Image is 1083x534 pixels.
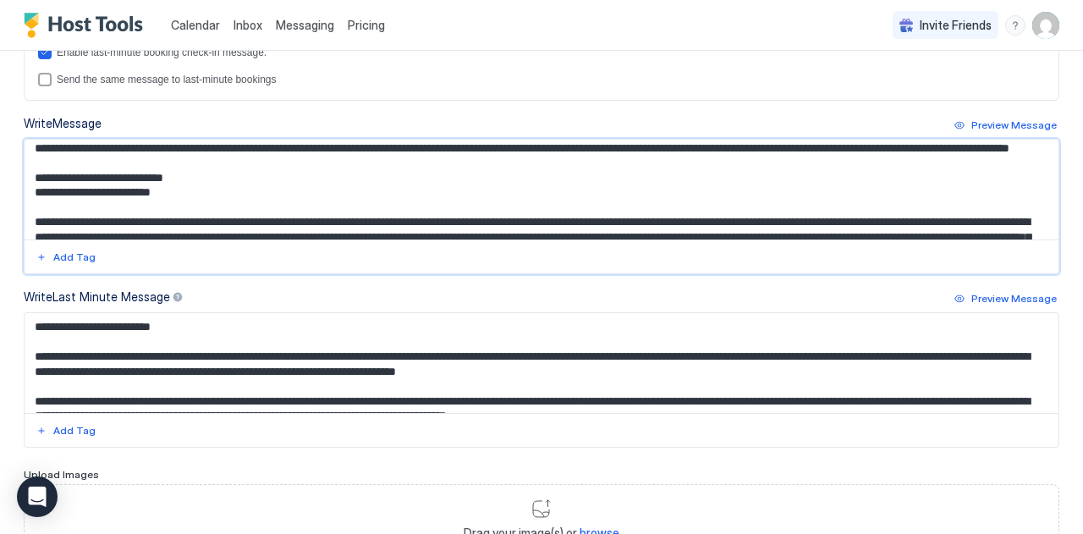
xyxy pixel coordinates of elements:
[24,13,151,38] a: Host Tools Logo
[34,421,98,441] button: Add Tag
[1032,12,1059,39] div: User profile
[952,289,1059,309] button: Preview Message
[53,250,96,265] div: Add Tag
[53,423,96,438] div: Add Tag
[24,114,102,132] div: Write Message
[25,140,1046,239] textarea: Input Field
[1005,15,1025,36] div: menu
[971,291,1057,306] div: Preview Message
[952,115,1059,135] button: Preview Message
[57,47,267,58] div: Enable last-minute booking check-in message.
[34,247,98,267] button: Add Tag
[38,46,1045,59] div: lastMinuteMessageEnabled
[920,18,992,33] span: Invite Friends
[17,476,58,517] div: Open Intercom Messenger
[171,16,220,34] a: Calendar
[276,18,334,32] span: Messaging
[57,74,276,85] div: Send the same message to last-minute bookings
[348,18,385,33] span: Pricing
[24,288,184,306] div: Write Last Minute Message
[25,313,1046,413] textarea: Input Field
[171,18,220,32] span: Calendar
[38,73,1045,86] div: lastMinuteMessageIsTheSame
[24,468,99,481] span: Upload Images
[234,18,262,32] span: Inbox
[234,16,262,34] a: Inbox
[276,16,334,34] a: Messaging
[971,118,1057,133] div: Preview Message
